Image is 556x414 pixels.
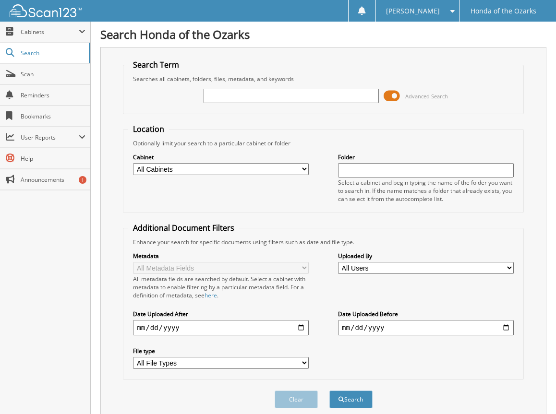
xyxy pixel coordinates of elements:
div: Searches all cabinets, folders, files, metadata, and keywords [128,75,518,83]
input: end [338,320,513,335]
span: User Reports [21,133,79,142]
span: Scan [21,70,85,78]
span: Reminders [21,91,85,99]
label: Uploaded By [338,252,513,260]
label: Folder [338,153,513,161]
label: Cabinet [133,153,308,161]
div: Enhance your search for specific documents using filters such as date and file type. [128,238,518,246]
span: Bookmarks [21,112,85,120]
div: All metadata fields are searched by default. Select a cabinet with metadata to enable filtering b... [133,275,308,299]
label: Date Uploaded Before [338,310,513,318]
span: Search [21,49,84,57]
button: Clear [275,390,318,408]
span: Cabinets [21,28,79,36]
label: File type [133,347,308,355]
div: Optionally limit your search to a particular cabinet or folder [128,139,518,147]
div: 1 [79,176,86,184]
span: Help [21,154,85,163]
img: scan123-logo-white.svg [10,4,82,17]
span: Announcements [21,176,85,184]
a: here [205,291,217,299]
span: [PERSON_NAME] [386,8,440,14]
label: Date Uploaded After [133,310,308,318]
span: Honda of the Ozarks [471,8,536,14]
span: Advanced Search [405,93,448,100]
h1: Search Honda of the Ozarks [100,26,546,42]
input: start [133,320,308,335]
legend: Search Term [128,59,184,70]
button: Search [329,390,373,408]
label: Metadata [133,252,308,260]
div: Select a cabinet and begin typing the name of the folder you want to search in. If the name match... [338,178,513,203]
legend: Location [128,124,169,134]
legend: Additional Document Filters [128,223,239,233]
